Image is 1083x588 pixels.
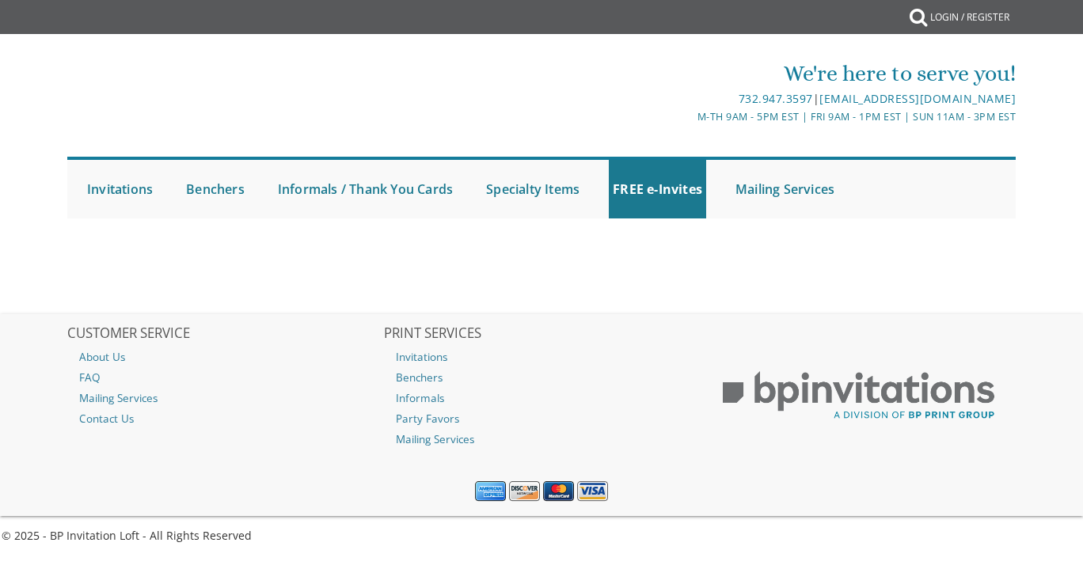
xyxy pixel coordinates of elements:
[701,358,1016,434] img: BP Print Group
[509,481,540,502] img: Discover
[384,429,698,450] a: Mailing Services
[609,160,706,218] a: FREE e-Invites
[67,408,382,429] a: Contact Us
[384,108,1016,125] div: M-Th 9am - 5pm EST | Fri 9am - 1pm EST | Sun 11am - 3pm EST
[577,481,608,502] img: Visa
[739,91,813,106] a: 732.947.3597
[83,160,157,218] a: Invitations
[731,160,838,218] a: Mailing Services
[384,347,698,367] a: Invitations
[384,326,698,342] h2: PRINT SERVICES
[384,367,698,388] a: Benchers
[67,367,382,388] a: FAQ
[67,347,382,367] a: About Us
[543,481,574,502] img: MasterCard
[384,388,698,408] a: Informals
[67,326,382,342] h2: CUSTOMER SERVICE
[182,160,249,218] a: Benchers
[274,160,457,218] a: Informals / Thank You Cards
[384,58,1016,89] div: We're here to serve you!
[384,89,1016,108] div: |
[475,481,506,502] img: American Express
[482,160,583,218] a: Specialty Items
[384,408,698,429] a: Party Favors
[819,91,1016,106] a: [EMAIL_ADDRESS][DOMAIN_NAME]
[67,388,382,408] a: Mailing Services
